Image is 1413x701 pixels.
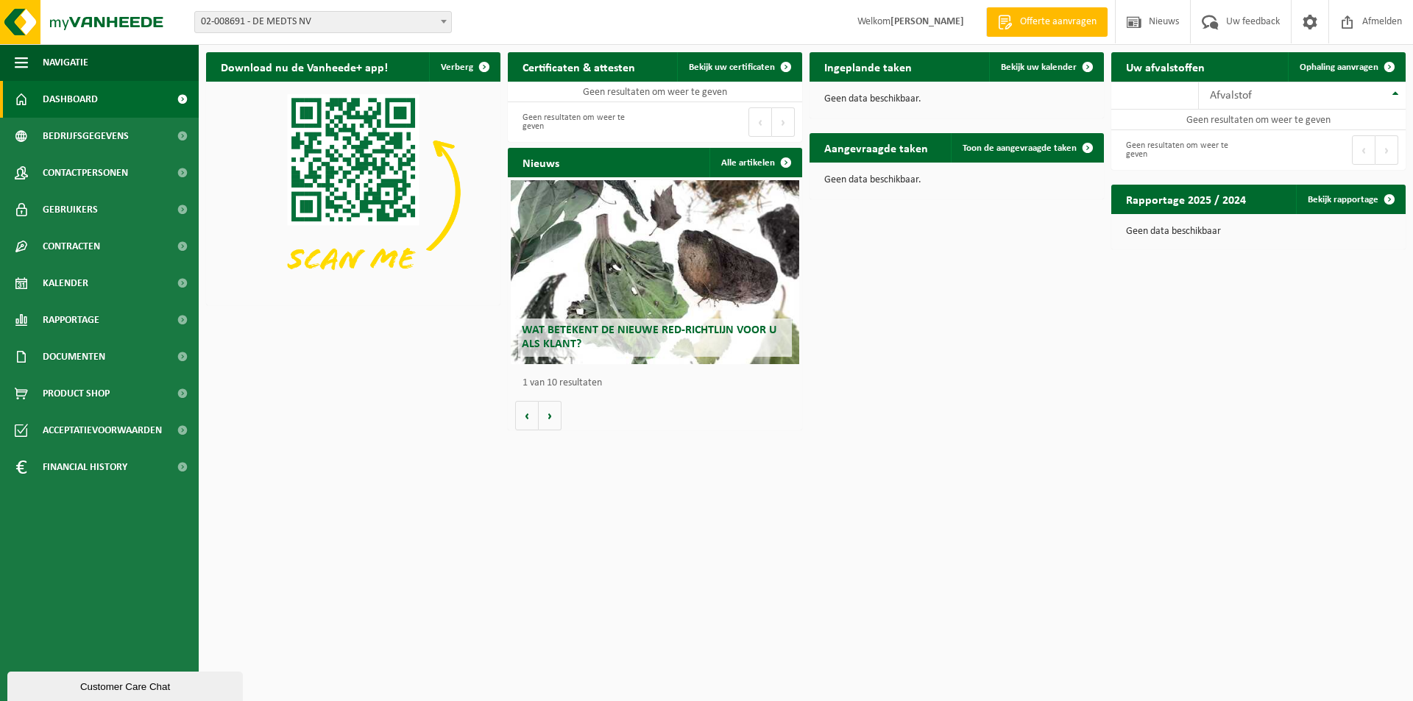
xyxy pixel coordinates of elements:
h2: Uw afvalstoffen [1111,52,1219,81]
span: Wat betekent de nieuwe RED-richtlijn voor u als klant? [522,324,776,350]
button: Next [772,107,795,137]
span: Toon de aangevraagde taken [963,143,1077,153]
span: Rapportage [43,302,99,338]
h2: Aangevraagde taken [810,133,943,162]
span: 02-008691 - DE MEDTS NV [195,12,451,32]
span: Contactpersonen [43,154,128,191]
img: Download de VHEPlus App [206,82,500,302]
button: Next [1375,135,1398,165]
h2: Rapportage 2025 / 2024 [1111,185,1261,213]
h2: Download nu de Vanheede+ app! [206,52,403,81]
td: Geen resultaten om weer te geven [508,82,802,102]
strong: [PERSON_NAME] [890,16,964,27]
span: Bekijk uw certificaten [689,63,775,72]
span: Bekijk uw kalender [1001,63,1077,72]
p: 1 van 10 resultaten [523,378,795,388]
span: Acceptatievoorwaarden [43,412,162,449]
a: Alle artikelen [709,148,801,177]
iframe: chat widget [7,669,246,701]
span: Dashboard [43,81,98,118]
div: Geen resultaten om weer te geven [515,106,648,138]
span: Contracten [43,228,100,265]
a: Wat betekent de nieuwe RED-richtlijn voor u als klant? [511,180,799,364]
a: Offerte aanvragen [986,7,1108,37]
span: Gebruikers [43,191,98,228]
span: Bedrijfsgegevens [43,118,129,154]
span: Kalender [43,265,88,302]
p: Geen data beschikbaar [1126,227,1391,237]
span: Financial History [43,449,127,485]
a: Toon de aangevraagde taken [951,133,1102,163]
button: Verberg [429,52,499,82]
button: Volgende [539,401,562,430]
span: Documenten [43,338,105,375]
span: Ophaling aanvragen [1300,63,1378,72]
span: Verberg [441,63,473,72]
button: Vorige [515,401,539,430]
button: Previous [748,107,772,137]
div: Geen resultaten om weer te geven [1119,134,1251,166]
p: Geen data beschikbaar. [824,94,1089,104]
a: Bekijk uw kalender [989,52,1102,82]
h2: Certificaten & attesten [508,52,650,81]
span: Afvalstof [1210,90,1252,102]
a: Bekijk uw certificaten [677,52,801,82]
td: Geen resultaten om weer te geven [1111,110,1406,130]
span: Offerte aanvragen [1016,15,1100,29]
button: Previous [1352,135,1375,165]
p: Geen data beschikbaar. [824,175,1089,185]
span: Navigatie [43,44,88,81]
span: Product Shop [43,375,110,412]
a: Ophaling aanvragen [1288,52,1404,82]
a: Bekijk rapportage [1296,185,1404,214]
span: 02-008691 - DE MEDTS NV [194,11,452,33]
h2: Ingeplande taken [810,52,927,81]
h2: Nieuws [508,148,574,177]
